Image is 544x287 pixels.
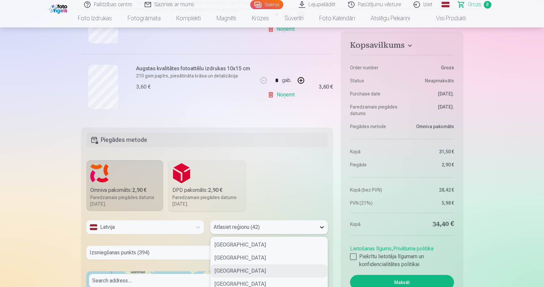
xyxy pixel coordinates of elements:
a: Foto izdrukas [70,9,120,27]
a: Krūzes [244,9,277,27]
dd: 34,40 € [405,220,454,229]
dd: 2,90 € [405,161,454,168]
span: 8 [484,1,491,8]
div: DPD pakomāts : [172,186,242,194]
a: Lietošanas līgums [350,245,392,252]
div: Paredzamais piegādes datums [DATE]. [172,194,242,207]
div: 3,60 € [319,85,333,89]
b: 2,90 € [132,187,147,193]
a: Suvenīri [277,9,311,27]
dd: Omniva pakomāts [405,123,454,130]
dd: Grozs [405,64,454,71]
a: Noņemt [268,88,297,101]
dt: Kopā [350,220,399,229]
div: [GEOGRAPHIC_DATA] [211,251,327,264]
button: Kopsavilkums [350,41,454,52]
div: Omniva pakomāts : [90,186,160,194]
dt: Paredzamais piegādes datums [350,104,399,117]
dd: 28,42 € [405,187,454,193]
a: Foto kalendāri [311,9,363,27]
div: Latvija [90,223,189,231]
div: [GEOGRAPHIC_DATA] [211,264,327,278]
div: [GEOGRAPHIC_DATA] [211,238,327,251]
a: Privātuma politika [393,245,433,252]
div: 3,60 € [136,83,150,91]
a: Noņemt [268,23,297,36]
label: Piekrītu lietotāja līgumam un konfidencialitātes politikai [350,253,454,268]
a: Komplekti [168,9,209,27]
div: gab. [282,73,292,88]
dt: PVN (21%) [350,200,399,206]
h5: Piegādes metode [86,133,328,147]
span: Neapmaksāts [425,77,454,84]
dt: Kopā (bez PVN) [350,187,399,193]
p: 210 gsm papīrs, piesātināta krāsa un detalizācija [136,73,254,79]
dt: Status [350,77,399,84]
dd: 31,50 € [405,148,454,155]
dd: [DATE]. [405,91,454,97]
h6: Augstas kvalitātes fotoattēlu izdrukas 10x15 cm [136,65,254,73]
dd: 5,98 € [405,200,454,206]
dt: Kopā [350,148,399,155]
a: Magnēti [209,9,244,27]
a: Visi produkti [418,9,474,27]
dd: [DATE]. [405,104,454,117]
span: Grozs [468,1,481,8]
div: Paredzamais piegādes datums [DATE]. [90,194,160,207]
b: 2,90 € [208,187,222,193]
dt: Order number [350,64,399,71]
div: , [350,242,454,268]
dt: Piegāde [350,161,399,168]
dt: Piegādes metode [350,123,399,130]
dt: Purchase date [350,91,399,97]
a: Fotogrāmata [120,9,168,27]
img: /fa1 [49,3,69,14]
a: Atslēgu piekariņi [363,9,418,27]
